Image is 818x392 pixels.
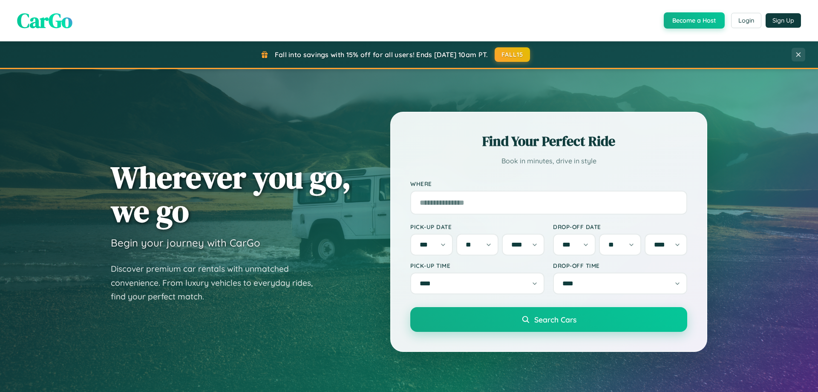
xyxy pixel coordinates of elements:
button: Search Cars [410,307,687,332]
label: Pick-up Time [410,262,544,269]
span: Search Cars [534,315,576,324]
p: Discover premium car rentals with unmatched convenience. From luxury vehicles to everyday rides, ... [111,262,324,304]
label: Drop-off Time [553,262,687,269]
p: Book in minutes, drive in style [410,155,687,167]
span: CarGo [17,6,72,35]
label: Pick-up Date [410,223,544,230]
button: FALL15 [495,47,530,62]
label: Where [410,180,687,187]
label: Drop-off Date [553,223,687,230]
h3: Begin your journey with CarGo [111,236,260,249]
button: Login [731,13,761,28]
h2: Find Your Perfect Ride [410,132,687,151]
button: Sign Up [766,13,801,28]
h1: Wherever you go, we go [111,160,351,228]
span: Fall into savings with 15% off for all users! Ends [DATE] 10am PT. [275,50,488,59]
button: Become a Host [664,12,725,29]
